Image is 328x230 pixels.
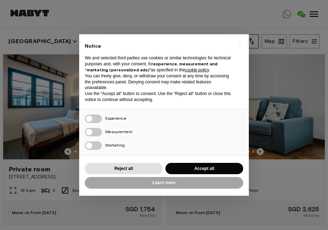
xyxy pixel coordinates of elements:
span: Marketing [105,142,125,148]
button: Accept all [165,163,243,175]
span: Measurement [105,129,133,135]
a: cookie policy [185,67,209,72]
p: We and selected third parties use cookies or similar technologies for technical purposes and, wit... [85,55,232,73]
button: Learn more [85,177,243,189]
p: You can freely give, deny, or withdraw your consent at any time by accessing the preferences pane... [85,73,232,91]
span: Experience [105,116,127,122]
button: Close this notice [234,40,245,51]
h2: Notice [85,43,232,50]
p: Use the “Accept all” button to consent. Use the “Reject all” button or close this notice to conti... [85,91,232,103]
span: × [239,41,241,50]
button: Reject all [85,163,163,175]
strong: experience, measurement and “marketing (personalized ads)” [85,61,217,72]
